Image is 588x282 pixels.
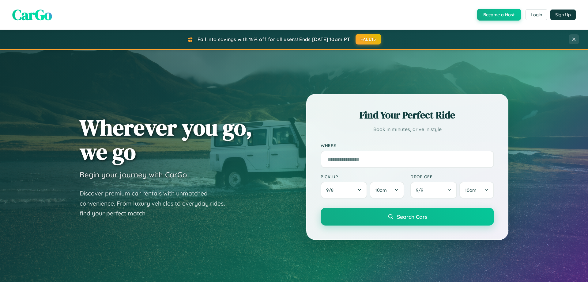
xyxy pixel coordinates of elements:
[375,187,387,193] span: 10am
[321,174,404,179] label: Pick-up
[397,213,427,220] span: Search Cars
[326,187,337,193] span: 9 / 8
[459,182,494,199] button: 10am
[80,188,233,218] p: Discover premium car rentals with unmatched convenience. From luxury vehicles to everyday rides, ...
[416,187,426,193] span: 9 / 9
[198,36,351,42] span: Fall into savings with 15% off for all users! Ends [DATE] 10am PT.
[526,9,547,20] button: Login
[321,108,494,122] h2: Find Your Perfect Ride
[321,143,494,148] label: Where
[321,208,494,226] button: Search Cars
[410,174,494,179] label: Drop-off
[12,5,52,25] span: CarGo
[477,9,521,21] button: Become a Host
[356,34,381,44] button: FALL15
[465,187,477,193] span: 10am
[80,170,187,179] h3: Begin your journey with CarGo
[321,182,367,199] button: 9/8
[80,115,252,164] h1: Wherever you go, we go
[550,10,576,20] button: Sign Up
[321,125,494,134] p: Book in minutes, drive in style
[410,182,457,199] button: 9/9
[370,182,404,199] button: 10am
